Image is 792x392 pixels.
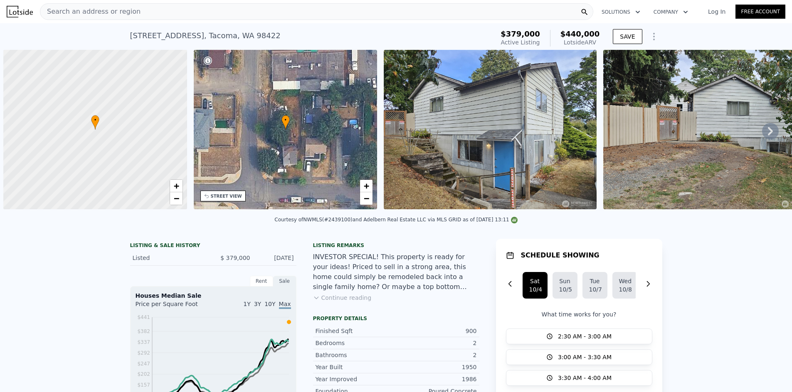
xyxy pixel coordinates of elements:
[589,285,601,294] div: 10/7
[396,375,477,383] div: 1986
[137,328,150,334] tspan: $382
[523,272,548,299] button: Sat10/4
[313,315,479,322] div: Property details
[316,375,396,383] div: Year Improved
[647,5,695,20] button: Company
[137,382,150,388] tspan: $157
[558,353,612,361] span: 3:00 AM - 3:30 AM
[170,192,183,205] a: Zoom out
[396,351,477,359] div: 2
[558,332,612,341] span: 2:30 AM - 3:00 AM
[313,242,479,249] div: Listing remarks
[559,285,571,294] div: 10/5
[646,28,662,45] button: Show Options
[250,276,273,287] div: Rent
[316,363,396,371] div: Year Built
[137,314,150,320] tspan: $441
[137,361,150,367] tspan: $247
[735,5,785,19] a: Free Account
[364,181,369,191] span: +
[173,181,179,191] span: +
[560,38,600,47] div: Lotside ARV
[91,115,99,130] div: •
[133,254,207,262] div: Listed
[137,350,150,356] tspan: $292
[279,301,291,309] span: Max
[558,374,612,382] span: 3:30 AM - 4:00 AM
[511,217,518,223] img: NWMLS Logo
[274,217,517,223] div: Courtesy of NWMLS (#2439100) and Adelbern Real Estate LLC via MLS GRID as of [DATE] 13:11
[501,39,540,46] span: Active Listing
[313,252,479,292] div: INVESTOR SPECIAL! This property is ready for your ideas! Priced to sell in a strong area, this ho...
[170,180,183,192] a: Zoom in
[211,193,242,199] div: STREET VIEW
[7,6,33,17] img: Lotside
[506,349,652,365] button: 3:00 AM - 3:30 AM
[281,115,290,130] div: •
[559,277,571,285] div: Sun
[40,7,141,17] span: Search an address or region
[130,242,296,250] div: LISTING & SALE HISTORY
[364,193,369,203] span: −
[595,5,647,20] button: Solutions
[619,285,631,294] div: 10/8
[521,250,600,260] h1: SCHEDULE SHOWING
[316,351,396,359] div: Bathrooms
[506,310,652,318] p: What time works for you?
[553,272,577,299] button: Sun10/5
[137,371,150,377] tspan: $202
[137,339,150,345] tspan: $337
[506,370,652,386] button: 3:30 AM - 4:00 AM
[254,301,261,307] span: 3Y
[264,301,275,307] span: 10Y
[136,300,213,313] div: Price per Square Foot
[529,285,541,294] div: 10/4
[396,339,477,347] div: 2
[612,272,637,299] button: Wed10/8
[360,192,373,205] a: Zoom out
[589,277,601,285] div: Tue
[529,277,541,285] div: Sat
[619,277,631,285] div: Wed
[316,327,396,335] div: Finished Sqft
[130,30,281,42] div: [STREET_ADDRESS] , Tacoma , WA 98422
[501,29,540,38] span: $379,000
[613,29,642,44] button: SAVE
[313,294,372,302] button: Continue reading
[257,254,294,262] div: [DATE]
[91,116,99,124] span: •
[360,180,373,192] a: Zoom in
[220,255,250,261] span: $ 379,000
[136,292,291,300] div: Houses Median Sale
[243,301,250,307] span: 1Y
[384,50,597,209] img: Sale: 169830378 Parcel: 100704066
[396,327,477,335] div: 900
[316,339,396,347] div: Bedrooms
[698,7,735,16] a: Log In
[173,193,179,203] span: −
[560,29,600,38] span: $440,000
[582,272,607,299] button: Tue10/7
[273,276,296,287] div: Sale
[281,116,290,124] span: •
[506,328,652,344] button: 2:30 AM - 3:00 AM
[396,363,477,371] div: 1950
